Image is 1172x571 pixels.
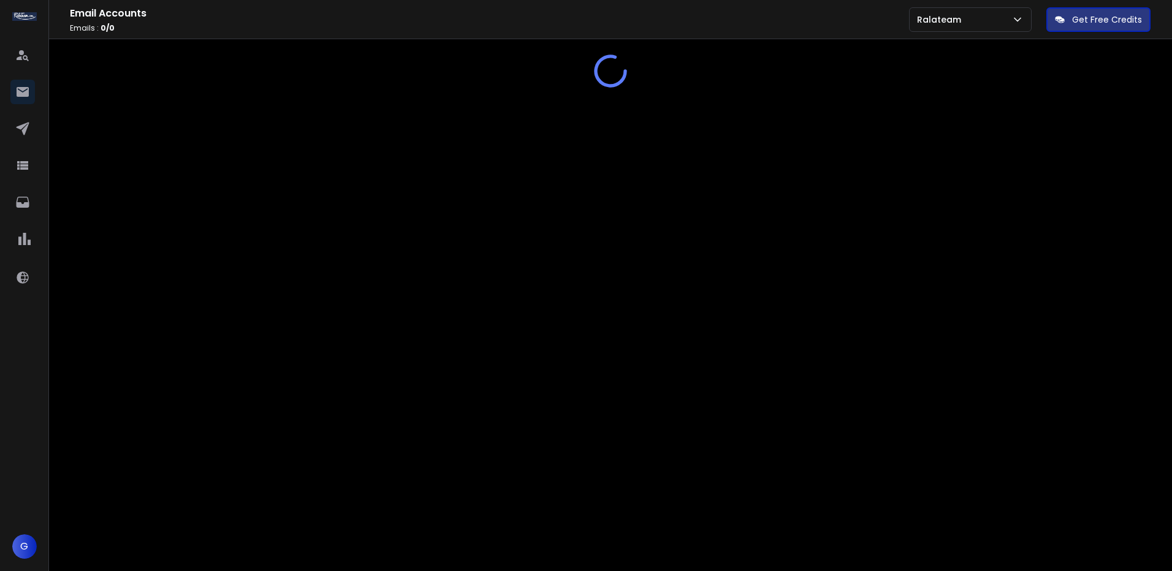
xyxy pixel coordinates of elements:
p: Get Free Credits [1072,13,1142,26]
h1: Email Accounts [70,6,909,21]
img: logo [12,12,37,21]
button: Get Free Credits [1046,7,1151,32]
span: 0 / 0 [101,23,115,33]
p: Ralateam [917,13,966,26]
p: Emails : [70,23,909,33]
button: G [12,534,37,559]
